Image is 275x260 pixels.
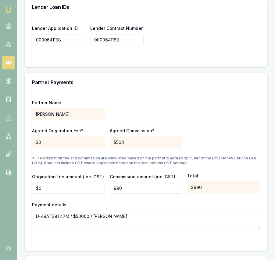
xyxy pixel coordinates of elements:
label: Commission amount (inc. GST) [110,174,175,179]
p: Agreed Origination Fee* [32,128,105,134]
input: $ [110,183,183,194]
div: $0 [32,136,105,148]
label: Lender Application ID [32,26,78,31]
img: emu-icon-u.png [5,6,12,13]
div: [PERSON_NAME] [32,108,105,120]
div: $564 [110,136,183,148]
p: Total [187,173,260,179]
textarea: D-49ATS8T47M / $50000 / [PERSON_NAME] [32,211,260,229]
h3: Lender Loan IDs [32,5,260,9]
label: Payment details [32,202,66,207]
p: Agreed Commission* [110,128,183,134]
input: $ [32,183,105,194]
p: Partner Name [32,100,105,106]
label: Origination fee amount (inc. GST) [32,174,104,179]
h3: Partner Payments [32,80,260,85]
p: *The origination fee and commission are calculated based on the partner's agreed split, net of th... [32,156,260,166]
label: Lender Contract Number [90,26,143,31]
div: $990 [187,181,260,194]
